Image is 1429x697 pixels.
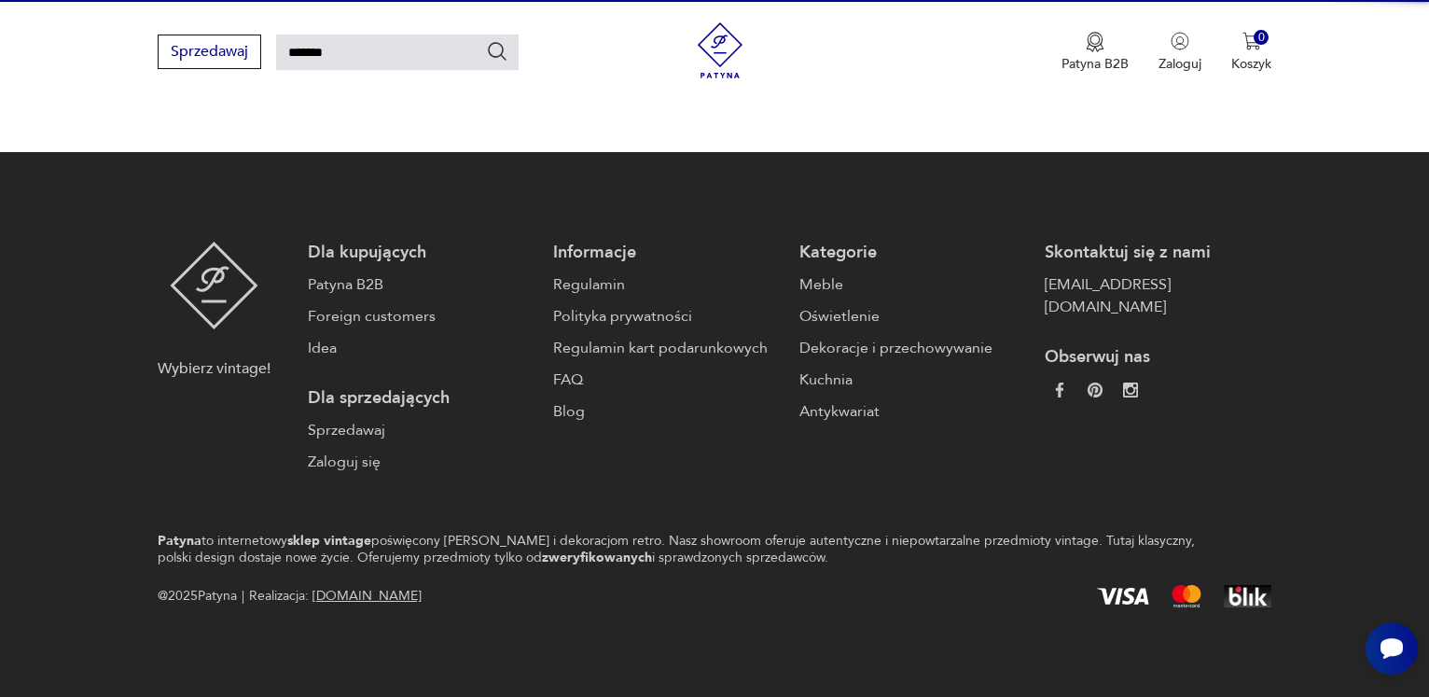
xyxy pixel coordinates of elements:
p: Kategorie [799,242,1026,264]
img: Patyna - sklep z meblami i dekoracjami vintage [170,242,258,329]
a: Ikona medaluPatyna B2B [1061,32,1129,73]
p: Dla sprzedających [308,387,534,410]
a: Idea [308,337,534,359]
a: [DOMAIN_NAME] [312,587,422,605]
p: to internetowy poświęcony [PERSON_NAME] i dekoracjom retro. Nasz showroom oferuje autentyczne i n... [158,533,1207,566]
p: Dla kupujących [308,242,534,264]
a: Blog [553,400,781,423]
strong: zweryfikowanych [542,549,652,566]
img: c2fd9cf7f39615d9d6839a72ae8e59e5.webp [1123,383,1138,397]
strong: Patyna [158,532,201,550]
span: Realizacja: [249,585,422,607]
a: Patyna B2B [308,273,534,296]
div: 0 [1254,30,1269,46]
a: Meble [799,273,1026,296]
p: Koszyk [1231,55,1271,73]
button: Zaloguj [1158,32,1201,73]
p: Informacje [553,242,781,264]
p: Patyna B2B [1061,55,1129,73]
img: Ikona medalu [1086,32,1104,52]
img: Ikonka użytkownika [1171,32,1189,50]
a: Regulamin [553,273,781,296]
img: BLIK [1224,585,1271,607]
a: Sprzedawaj [308,419,534,441]
a: Oświetlenie [799,305,1026,328]
a: Sprzedawaj [158,47,261,60]
img: Mastercard [1172,585,1201,607]
p: Skontaktuj się z nami [1045,242,1272,264]
img: Visa [1097,588,1149,605]
p: Obserwuj nas [1045,346,1272,369]
span: @ 2025 Patyna [158,585,237,607]
a: [EMAIL_ADDRESS][DOMAIN_NAME] [1045,273,1272,318]
button: Patyna B2B [1061,32,1129,73]
a: Polityka prywatności [553,305,781,328]
img: Ikona koszyka [1242,32,1261,50]
img: da9060093f698e4c3cedc1453eec5031.webp [1052,383,1067,397]
button: Sprzedawaj [158,35,261,69]
strong: sklep vintage [287,532,371,550]
button: 0Koszyk [1231,32,1271,73]
a: FAQ [553,369,781,391]
a: Dekoracje i przechowywanie [799,337,1026,359]
a: Antykwariat [799,400,1026,423]
img: 37d27d81a828e637adc9f9cb2e3d3a8a.webp [1088,383,1103,397]
a: Kuchnia [799,369,1026,391]
img: Patyna - sklep z meblami i dekoracjami vintage [692,22,748,78]
a: Regulamin kart podarunkowych [553,337,781,359]
a: Foreign customers [308,305,534,328]
iframe: Smartsupp widget button [1366,622,1418,675]
button: Szukaj [486,40,508,63]
p: Wybierz vintage! [158,357,271,380]
p: Zaloguj [1158,55,1201,73]
div: | [242,585,244,607]
a: Zaloguj się [308,451,534,473]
